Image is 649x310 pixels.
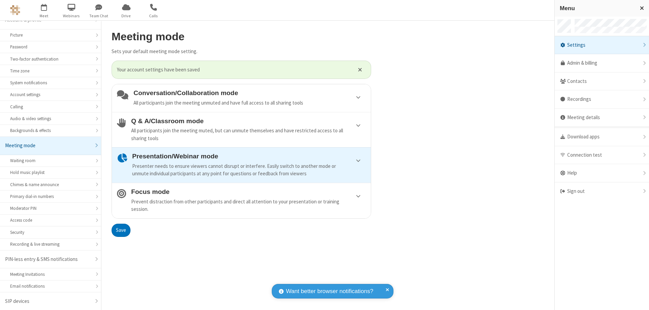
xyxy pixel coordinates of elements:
img: QA Selenium DO NOT DELETE OR CHANGE [10,5,20,15]
div: Backgrounds & effects [10,127,91,134]
div: Calling [10,104,91,110]
div: All participants join the meeting unmuted and have full access to all sharing tools [134,99,366,107]
div: Primary dial-in numbers [10,193,91,200]
div: Meeting details [555,109,649,127]
a: Admin & billing [555,54,649,72]
div: Meeting mode [5,142,91,150]
h4: Q & A/Classroom mode [131,117,366,125]
div: SIP devices [5,297,91,305]
div: Settings [555,36,649,54]
div: Prevent distraction from other participants and direct all attention to your presentation or trai... [131,198,366,213]
span: Team Chat [86,13,112,19]
div: Two-factor authentication [10,56,91,62]
span: Webinars [59,13,84,19]
div: Waiting room [10,157,91,164]
div: Download apps [555,128,649,146]
span: Want better browser notifications? [286,287,373,296]
div: Time zone [10,68,91,74]
span: Calls [141,13,166,19]
div: Security [10,229,91,236]
h4: Conversation/Collaboration mode [134,89,366,96]
div: Meeting Invitations [10,271,91,278]
h4: Focus mode [131,188,366,195]
div: Sign out [555,182,649,200]
div: All participants join the meeting muted, but can unmute themselves and have restricted access to ... [131,127,366,142]
div: System notifications [10,80,91,86]
div: Password [10,44,91,50]
div: Presenter needs to ensure viewers cannot disrupt or interfere. Easily switch to another mode or u... [132,162,366,178]
p: Sets your default meeting mode setting. [112,48,371,56]
span: Your account settings have been saved [117,66,350,74]
div: Recording & live streaming [10,241,91,247]
span: Drive [114,13,139,19]
button: Save [112,224,130,237]
button: Close alert [355,65,366,75]
div: Contacts [555,72,649,91]
div: PIN-less entry & SMS notifications [5,256,91,263]
div: Account settings [10,91,91,98]
div: Picture [10,32,91,38]
h4: Presentation/Webinar mode [132,153,366,160]
div: Email notifications [10,283,91,289]
div: Connection test [555,146,649,164]
div: Access code [10,217,91,223]
h2: Meeting mode [112,31,371,43]
div: Hold music playlist [10,169,91,176]
div: Recordings [555,90,649,109]
div: Chimes & name announce [10,181,91,188]
h3: Menu [560,5,634,12]
div: Moderator PIN [10,205,91,212]
div: Audio & video settings [10,115,91,122]
div: Help [555,164,649,182]
span: Meet [31,13,57,19]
